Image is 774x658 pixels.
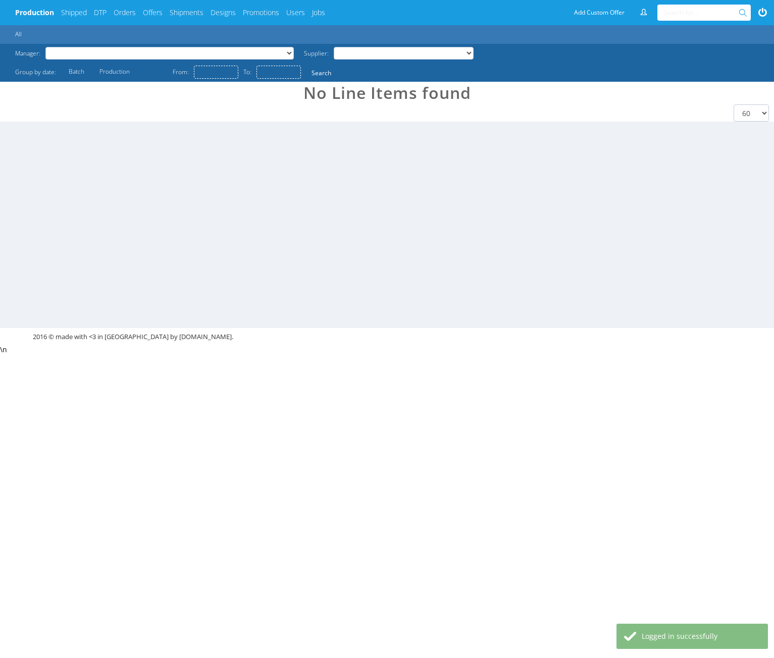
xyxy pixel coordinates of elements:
a: DTP [94,8,107,18]
a: Production [15,8,54,18]
a: All [10,28,27,41]
span: From: [168,66,194,79]
a: Promotions [243,8,279,18]
a: Batch [64,66,89,78]
a: Shipped [61,8,87,18]
button: Search [306,66,337,79]
a: Offers [143,8,163,18]
span: Group by date: [10,66,61,78]
a: Production [94,66,135,78]
span: Supplier: [299,47,334,60]
input: Search for... [663,5,741,21]
span: To: [238,66,256,79]
a: Add Custom Offer [569,5,630,21]
a: Users [286,8,305,18]
a: Designs [211,8,236,18]
div: Logged in successfully [642,631,760,641]
div: 2016 © made with <3 in [GEOGRAPHIC_DATA] by [DOMAIN_NAME]. [33,332,233,341]
a: Orders [114,8,136,18]
span: Manager: [10,47,45,60]
a: Jobs [312,8,325,18]
a: Shipments [170,8,203,18]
